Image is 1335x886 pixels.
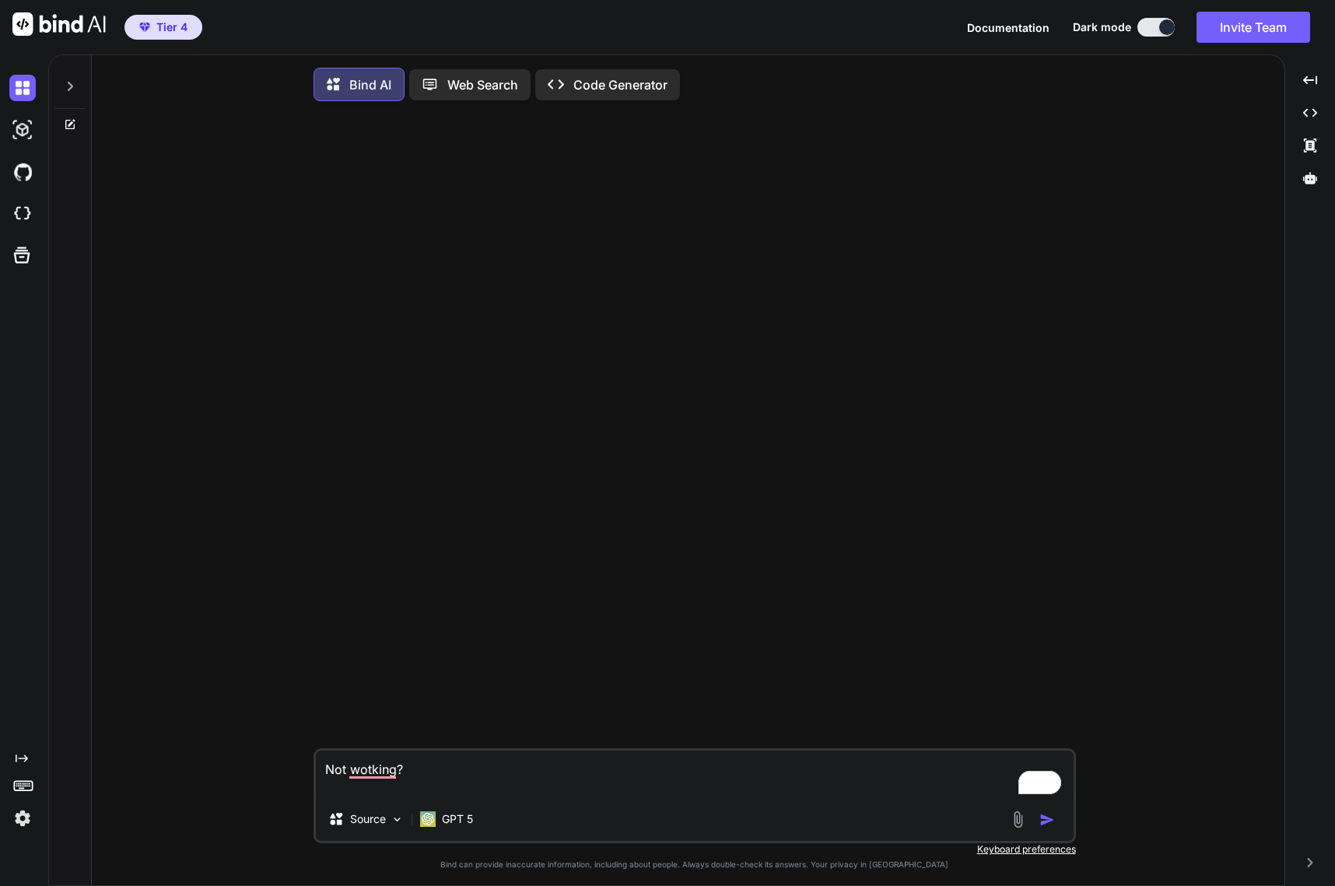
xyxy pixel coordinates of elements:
[967,19,1049,36] button: Documentation
[447,75,518,94] p: Web Search
[9,805,36,832] img: settings
[442,811,473,827] p: GPT 5
[12,12,106,36] img: Bind AI
[314,843,1076,856] p: Keyboard preferences
[9,159,36,185] img: githubDark
[314,859,1076,870] p: Bind can provide inaccurate information, including about people. Always double-check its answers....
[139,23,150,32] img: premium
[1197,12,1310,43] button: Invite Team
[573,75,667,94] p: Code Generator
[1073,19,1131,35] span: Dark mode
[349,75,391,94] p: Bind AI
[9,75,36,101] img: darkChat
[391,813,404,826] img: Pick Models
[124,15,202,40] button: premiumTier 4
[1009,811,1027,828] img: attachment
[316,751,1074,797] textarea: To enrich screen reader interactions, please activate Accessibility in Grammarly extension settings
[9,117,36,143] img: darkAi-studio
[967,21,1049,34] span: Documentation
[1039,812,1055,828] img: icon
[156,19,187,35] span: Tier 4
[9,201,36,227] img: cloudideIcon
[350,811,386,827] p: Source
[420,811,436,827] img: GPT 5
